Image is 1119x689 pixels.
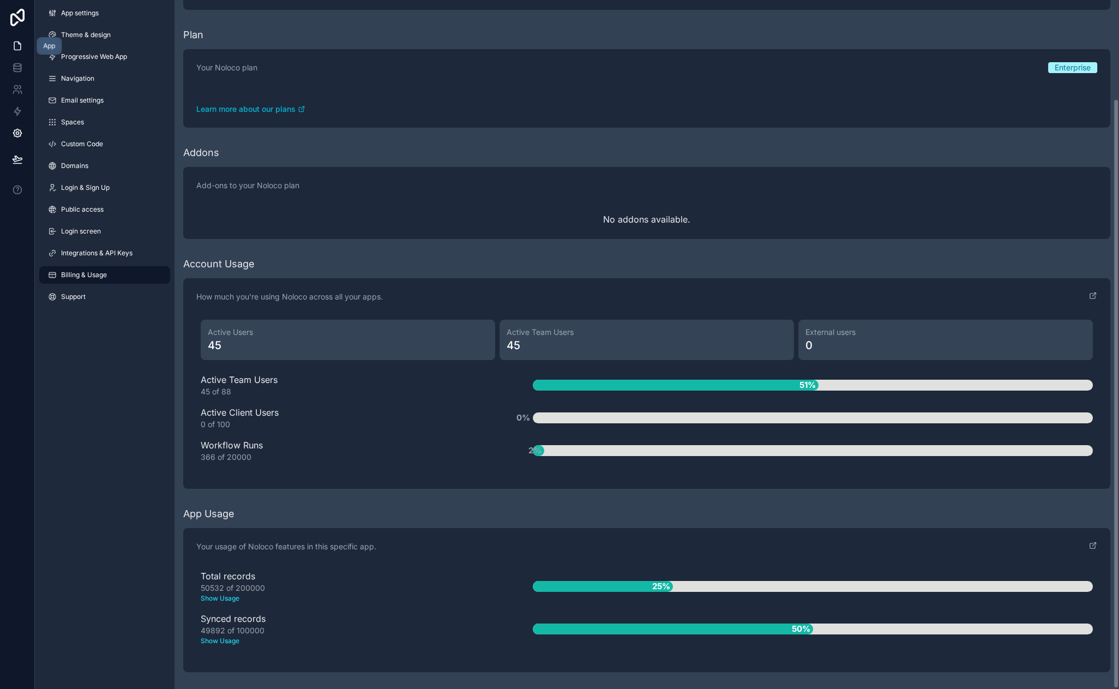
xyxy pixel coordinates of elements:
[39,288,170,305] a: Support
[201,594,498,603] text: Show Usage
[183,256,255,272] div: Account Usage
[183,506,234,522] div: App Usage
[208,338,488,353] span: 45
[39,201,170,218] a: Public access
[196,541,376,552] p: Your usage of Noloco features in this specific app.
[201,452,498,463] div: 366 of 20000
[201,636,498,646] text: Show Usage
[61,9,99,17] span: App settings
[507,327,787,338] span: Active Team Users
[201,373,498,397] div: Active Team Users
[649,578,673,596] span: 25%
[61,227,101,236] span: Login screen
[61,96,104,105] span: Email settings
[61,183,110,192] span: Login & Sign Up
[39,266,170,284] a: Billing & Usage
[61,161,88,170] span: Domains
[39,135,170,153] a: Custom Code
[201,570,498,603] div: Total records
[39,223,170,240] a: Login screen
[61,31,111,39] span: Theme & design
[201,612,498,646] div: Synced records
[196,180,1097,191] p: Add-ons to your Noloco plan
[39,113,170,131] a: Spaces
[61,271,107,279] span: Billing & Usage
[61,205,104,214] span: Public access
[183,145,219,160] div: Addons
[526,442,544,460] span: 2%
[61,140,103,148] span: Custom Code
[61,74,94,83] span: Navigation
[61,52,127,61] span: Progressive Web App
[39,70,170,87] a: Navigation
[39,48,170,65] a: Progressive Web App
[43,41,55,50] div: App
[39,157,170,175] a: Domains
[61,249,133,257] span: Integrations & API Keys
[196,104,1097,115] a: Learn more about our plans
[789,620,813,638] span: 50%
[201,439,498,463] div: Workflow Runs
[39,179,170,196] a: Login & Sign Up
[196,104,296,115] span: Learn more about our plans
[61,118,84,127] span: Spaces
[61,292,86,301] span: Support
[196,213,1097,226] p: No addons available.
[201,583,498,603] div: 50532 of 200000
[183,27,203,43] div: Plan
[201,386,498,397] div: 45 of 88
[805,338,1086,353] span: 0
[507,338,787,353] span: 45
[39,92,170,109] a: Email settings
[39,4,170,22] a: App settings
[805,327,1086,338] span: External users
[196,62,257,73] p: Your Noloco plan
[201,419,498,430] div: 0 of 100
[196,291,383,302] p: How much you're using Noloco across all your apps.
[514,409,533,427] span: 0%
[39,244,170,262] a: Integrations & API Keys
[201,406,498,430] div: Active Client Users
[39,26,170,44] a: Theme & design
[208,327,488,338] span: Active Users
[797,376,819,394] span: 51%
[1055,62,1091,73] span: Enterprise
[201,625,498,646] div: 49892 of 100000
